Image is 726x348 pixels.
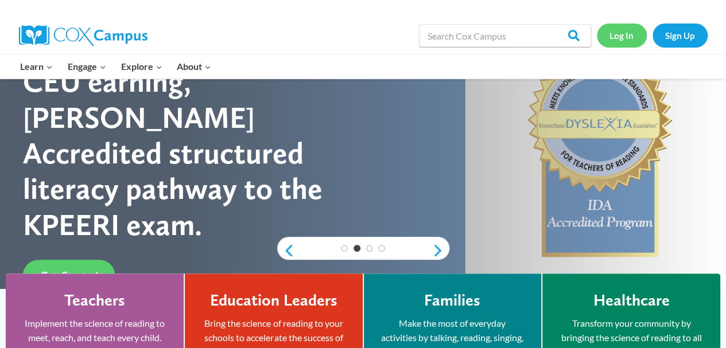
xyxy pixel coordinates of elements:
a: Sign Up [653,24,708,47]
h4: Families [424,291,480,310]
a: 4 [378,245,385,252]
span: Get Started [40,269,98,283]
div: content slider buttons [277,239,449,262]
a: previous [277,244,294,257]
button: Child menu of About [169,54,219,79]
h4: Teachers [64,291,125,310]
nav: Secondary Navigation [597,24,708,47]
nav: Primary Navigation [13,54,219,79]
a: 2 [354,245,360,252]
a: next [432,244,449,257]
a: Get Started [23,260,115,291]
button: Child menu of Explore [114,54,170,79]
button: Child menu of Learn [13,54,61,79]
img: Cox Campus [19,25,147,46]
button: Child menu of Engage [60,54,114,79]
h4: Education Leaders [210,291,337,310]
h4: Healthcare [593,291,669,310]
a: 1 [341,245,348,252]
a: 3 [366,245,373,252]
input: Search Cox Campus [419,24,591,47]
p: Implement the science of reading to meet, reach, and teach every child. [23,316,166,345]
a: Log In [597,24,647,47]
